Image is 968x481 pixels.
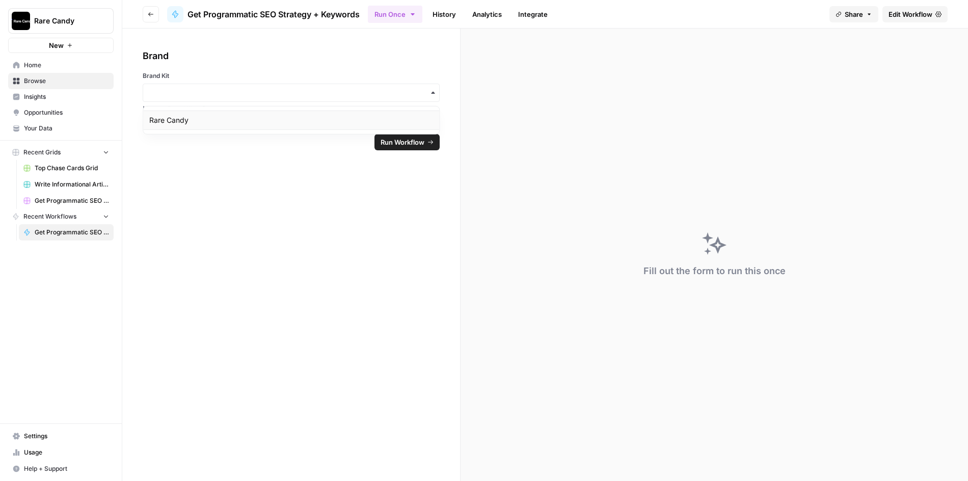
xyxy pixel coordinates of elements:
button: Run Workflow [374,134,440,150]
a: Settings [8,428,114,444]
span: Edit Workflow [889,9,932,19]
a: Edit Workflow [882,6,948,22]
span: Opportunities [24,108,109,117]
div: Fill out the form to run this once [643,264,786,278]
button: Help + Support [8,461,114,477]
span: Run Workflow [381,137,424,147]
a: Get Programmatic SEO Strategy + Keywords [19,224,114,240]
a: Browse [8,73,114,89]
a: Opportunities [8,104,114,121]
button: Workspace: Rare Candy [8,8,114,34]
span: Get Programmatic SEO Keyword Ideas [35,196,109,205]
label: Brand Kit [143,71,440,81]
a: Write Informational Articles [19,176,114,193]
div: Brand [143,49,440,63]
a: Insights [8,89,114,105]
span: Home [24,61,109,70]
a: Integrate [512,6,554,22]
a: Your Data [8,120,114,137]
a: Top Chase Cards Grid [19,160,114,176]
span: Recent Grids [23,148,61,157]
button: New [8,38,114,53]
span: Top Chase Cards Grid [35,164,109,173]
span: Write Informational Articles [35,180,109,189]
a: Usage [8,444,114,461]
img: Rare Candy Logo [12,12,30,30]
span: Browse [24,76,109,86]
span: Insights [24,92,109,101]
a: Get Programmatic SEO Strategy + Keywords [167,6,360,22]
span: Share [845,9,863,19]
a: History [426,6,462,22]
span: Rare Candy [34,16,96,26]
span: Recent Workflows [23,212,76,221]
span: Help + Support [24,464,109,473]
span: Settings [24,432,109,441]
button: Recent Workflows [8,209,114,224]
span: Your Data [24,124,109,133]
a: Analytics [466,6,508,22]
a: Manage Brand Kits [143,104,440,113]
span: Get Programmatic SEO Strategy + Keywords [187,8,360,20]
button: Share [829,6,878,22]
span: Usage [24,448,109,457]
button: Recent Grids [8,145,114,160]
span: New [49,40,64,50]
a: Home [8,57,114,73]
span: Get Programmatic SEO Strategy + Keywords [35,228,109,237]
a: Get Programmatic SEO Keyword Ideas [19,193,114,209]
div: Rare Candy [143,111,439,130]
button: Run Once [368,6,422,23]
